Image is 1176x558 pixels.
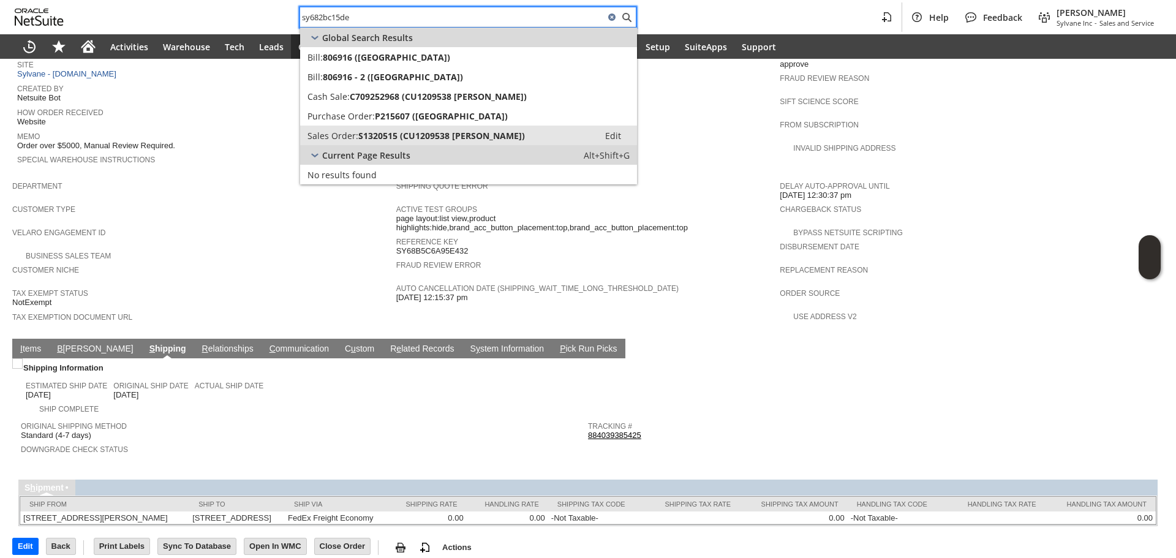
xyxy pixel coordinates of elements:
[259,41,284,53] span: Leads
[57,344,62,353] span: B
[103,34,156,59] a: Activities
[557,500,636,508] div: Shipping Tax Code
[17,61,34,69] a: Site
[396,246,469,256] span: SY68B5C6A95E432
[39,405,99,413] a: Ship Complete
[307,130,358,141] span: Sales Order:
[113,382,188,390] a: Original Ship Date
[375,110,508,122] span: P215607 ([GEOGRAPHIC_DATA])
[396,214,774,233] span: page layout:list view,product highlights:hide,brand_acc_button_placement:top,brand_acc_button_pla...
[322,149,410,161] span: Current Page Results
[1142,341,1156,356] a: Unrolled view on
[54,344,136,355] a: B[PERSON_NAME]
[351,344,356,353] span: u
[15,9,64,26] svg: logo
[17,85,64,93] a: Created By
[22,39,37,54] svg: Recent Records
[26,382,107,390] a: Estimated Ship Date
[467,344,548,355] a: System Information
[12,289,88,298] a: Tax Exempt Status
[584,149,630,161] span: Alt+Shift+G
[300,47,637,67] a: Bill:806916 ([GEOGRAPHIC_DATA])
[113,390,138,400] span: [DATE]
[307,91,350,102] span: Cash Sale:
[749,500,839,508] div: Shipping Tax Amount
[15,34,44,59] a: Recent Records
[307,71,323,83] span: Bill:
[342,344,377,355] a: Custom
[149,344,155,353] span: S
[225,41,244,53] span: Tech
[592,128,635,143] a: Edit:
[300,67,637,86] a: Bill:806916 - 2 ([GEOGRAPHIC_DATA])
[244,538,306,554] input: Open In WMC
[291,34,365,59] a: Opportunities
[1139,235,1161,279] iframe: Click here to launch Oracle Guided Learning Help Panel
[323,51,450,63] span: 806916 ([GEOGRAPHIC_DATA])
[323,71,463,83] span: 806916 - 2 ([GEOGRAPHIC_DATA])
[1057,7,1154,18] span: [PERSON_NAME]
[780,59,809,69] span: approve
[51,39,66,54] svg: Shortcuts
[315,538,370,554] input: Close Order
[793,228,902,237] a: Bypass NetSuite Scripting
[983,12,1022,23] span: Feedback
[350,91,527,102] span: C709252968 (CU1209538 [PERSON_NAME])
[307,51,323,63] span: Bill:
[195,382,263,390] a: Actual Ship Date
[20,511,189,524] td: [STREET_ADDRESS][PERSON_NAME]
[780,97,858,106] a: Sift Science Score
[163,41,210,53] span: Warehouse
[94,538,149,554] input: Print Labels
[21,445,128,454] a: Downgrade Check Status
[476,344,480,353] span: y
[300,126,637,145] a: Sales Order:S1320515 (CU1209538 [PERSON_NAME])Edit:
[29,500,180,508] div: Ship From
[780,182,889,190] a: Delay Auto-Approval Until
[20,344,23,353] span: I
[467,511,548,524] td: 0.00
[588,431,641,440] a: 884039385425
[189,511,285,524] td: [STREET_ADDRESS]
[12,205,75,214] a: Customer Type
[929,12,949,23] span: Help
[1095,18,1097,28] span: -
[588,422,632,431] a: Tracking #
[12,313,132,322] a: Tax Exemption Document URL
[396,205,477,214] a: Active Test Groups
[17,132,40,141] a: Memo
[1057,18,1092,28] span: Sylvane Inc
[387,344,457,355] a: Related Records
[557,344,620,355] a: Pick Run Picks
[646,41,670,53] span: Setup
[437,543,477,552] a: Actions
[322,32,413,43] span: Global Search Results
[300,86,637,106] a: Cash Sale:C709252968 (CU1209538 [PERSON_NAME])Edit:
[396,182,488,190] a: Shipping Quote Error
[300,10,605,25] input: Search
[685,41,727,53] span: SuiteApps
[110,41,148,53] span: Activities
[476,500,539,508] div: Handling Rate
[418,540,432,555] img: add-record.svg
[13,538,38,554] input: Edit
[266,344,332,355] a: Communication
[780,243,859,251] a: Disbursement Date
[17,156,155,164] a: Special Warehouse Instructions
[393,540,408,555] img: print.svg
[158,538,236,554] input: Sync To Database
[307,169,377,181] span: No results found
[780,121,859,129] a: From Subscription
[47,538,75,554] input: Back
[217,34,252,59] a: Tech
[857,500,938,508] div: Handling Tax Code
[12,182,62,190] a: Department
[300,106,637,126] a: Purchase Order:P215607 ([GEOGRAPHIC_DATA])Edit:
[848,511,948,524] td: -Not Taxable-
[21,422,127,431] a: Original Shipping Method
[780,205,861,214] a: Chargeback Status
[269,344,276,353] span: C
[21,361,583,375] div: Shipping Information
[740,511,848,524] td: 0.00
[300,165,637,184] a: No results found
